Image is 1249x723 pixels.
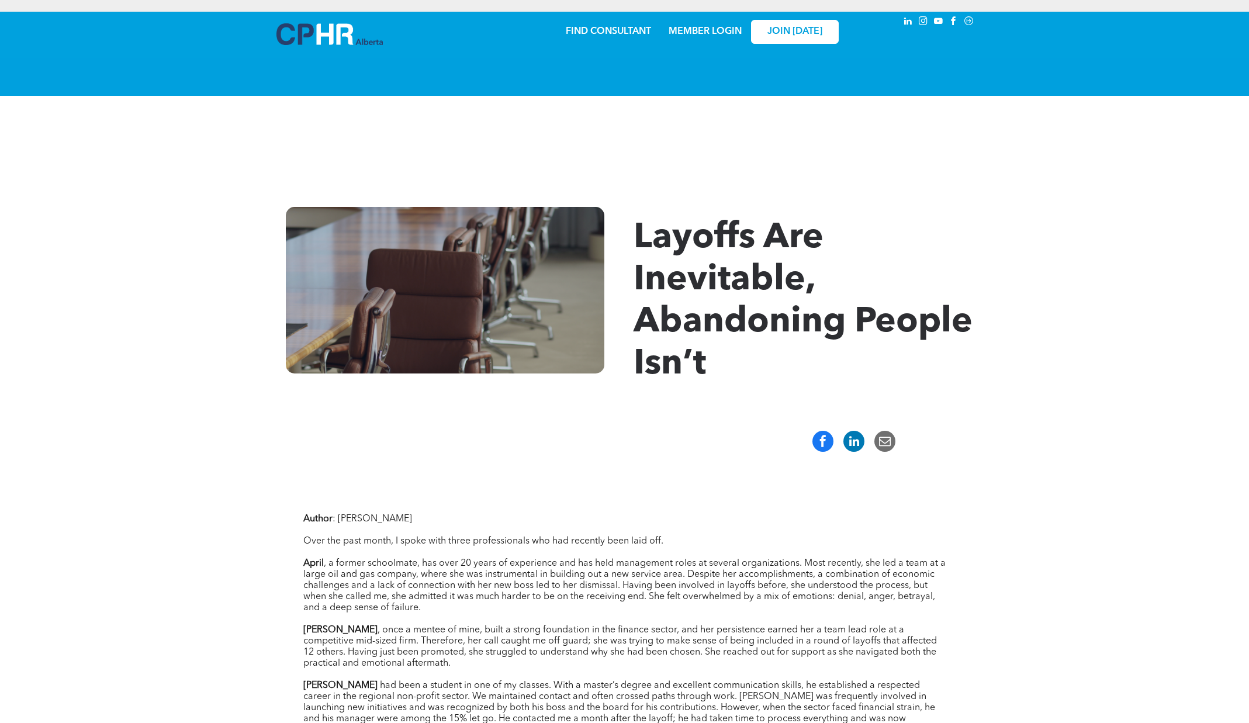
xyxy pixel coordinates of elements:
a: youtube [932,15,945,30]
img: A blue and white logo for cp alberta [276,23,383,45]
span: , a former schoolmate, has over 20 years of experience and has held management roles at several o... [303,559,946,613]
span: JOIN [DATE] [767,26,822,37]
span: : [PERSON_NAME] [333,514,412,524]
a: JOIN [DATE] [751,20,839,44]
span: Over the past month, I spoke with three professionals who had recently been laid off. [303,537,663,546]
strong: Author [303,514,333,524]
span: , once a mentee of mine, built a strong foundation in the finance sector, and her persistence ear... [303,625,937,668]
strong: [PERSON_NAME] [303,625,378,635]
strong: April [303,559,324,568]
a: Social network [963,15,975,30]
a: FIND CONSULTANT [566,27,651,36]
a: instagram [917,15,930,30]
a: linkedin [902,15,915,30]
a: MEMBER LOGIN [669,27,742,36]
a: facebook [947,15,960,30]
strong: [PERSON_NAME] [303,681,378,690]
span: Layoffs Are Inevitable, Abandoning People Isn’t [634,221,973,382]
